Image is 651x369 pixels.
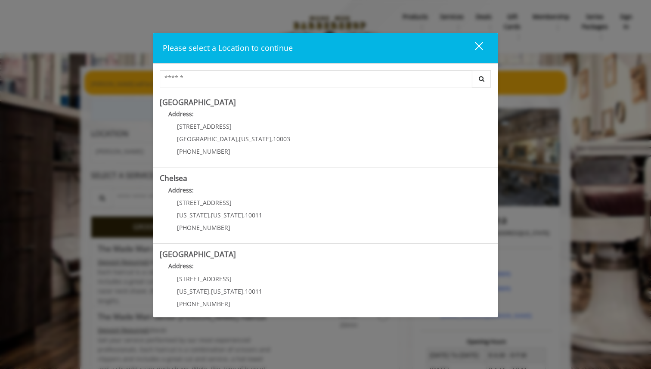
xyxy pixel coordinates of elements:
[160,97,236,107] b: [GEOGRAPHIC_DATA]
[271,135,273,143] span: ,
[211,211,243,219] span: [US_STATE]
[177,147,230,155] span: [PHONE_NUMBER]
[209,287,211,295] span: ,
[163,43,293,53] span: Please select a Location to continue
[243,211,245,219] span: ,
[168,186,194,194] b: Address:
[239,135,271,143] span: [US_STATE]
[177,287,209,295] span: [US_STATE]
[177,122,232,130] span: [STREET_ADDRESS]
[211,287,243,295] span: [US_STATE]
[243,287,245,295] span: ,
[245,211,262,219] span: 10011
[160,173,187,183] b: Chelsea
[459,39,488,57] button: close dialog
[177,223,230,232] span: [PHONE_NUMBER]
[160,249,236,259] b: [GEOGRAPHIC_DATA]
[160,70,472,87] input: Search Center
[465,41,482,54] div: close dialog
[160,70,491,92] div: Center Select
[177,198,232,207] span: [STREET_ADDRESS]
[477,76,487,82] i: Search button
[177,211,209,219] span: [US_STATE]
[245,287,262,295] span: 10011
[177,300,230,308] span: [PHONE_NUMBER]
[168,262,194,270] b: Address:
[273,135,290,143] span: 10003
[237,135,239,143] span: ,
[177,135,237,143] span: [GEOGRAPHIC_DATA]
[168,110,194,118] b: Address:
[209,211,211,219] span: ,
[177,275,232,283] span: [STREET_ADDRESS]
